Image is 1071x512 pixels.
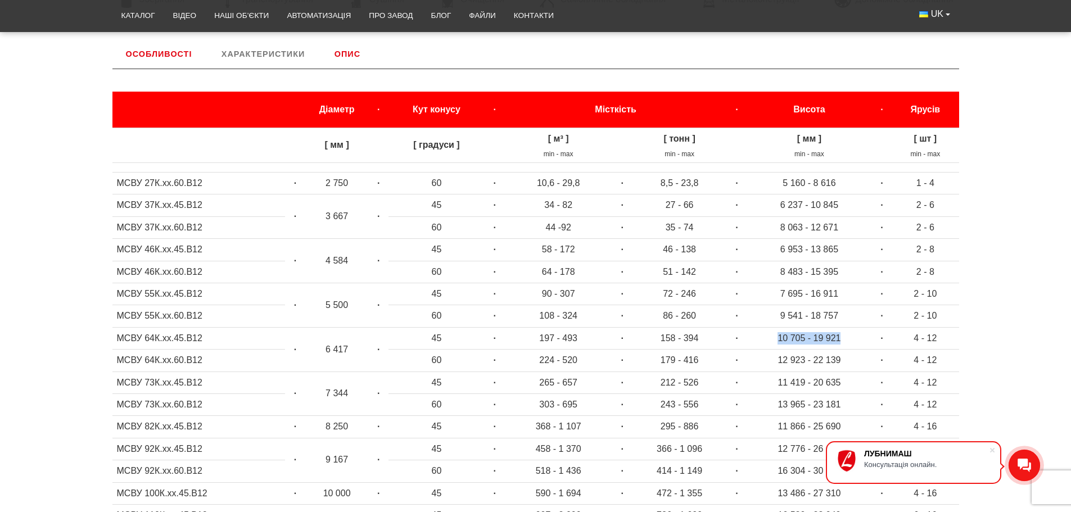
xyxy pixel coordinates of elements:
td: 4 - 12 [892,371,959,393]
strong: [ мм ] [797,134,821,143]
td: 10 705 - 19 921 [747,327,871,349]
td: 10 000 [305,482,369,504]
th: Кут конусу [388,92,485,128]
td: 45 [388,438,485,460]
strong: · [880,488,883,498]
td: 9 541 - 18 757 [747,305,871,327]
strong: · [294,422,296,431]
td: 6 237 - 10 845 [747,194,871,216]
strong: · [493,488,495,498]
sub: min - max [665,150,694,158]
strong: · [880,289,883,298]
strong: · [880,378,883,387]
strong: · [621,355,623,365]
td: 60 [388,173,485,194]
sub: min - max [544,150,573,158]
td: 4 - 16 [892,482,959,504]
strong: · [735,311,738,320]
td: 5 500 [305,283,369,328]
td: 60 [388,460,485,482]
strong: · [377,105,379,114]
td: 60 [388,261,485,283]
strong: [ шт ] [914,134,937,143]
a: Каталог [112,3,164,28]
td: 11 866 - 25 690 [747,416,871,438]
th: Діаметр [305,92,369,128]
strong: · [493,422,495,431]
strong: · [621,244,623,254]
strong: · [621,466,623,475]
td: 60 [388,216,485,238]
td: 2 - 6 [892,216,959,238]
td: 2 - 8 [892,261,959,283]
strong: · [735,355,738,365]
td: 368 - 1 107 [504,416,612,438]
button: UK [910,3,959,25]
td: 243 - 556 [632,393,726,415]
strong: · [735,178,738,188]
td: 8 063 - 12 671 [747,216,871,238]
strong: · [880,422,883,431]
td: 472 - 1 355 [632,482,726,504]
a: Контакти [505,3,563,28]
td: 34 - 82 [504,194,612,216]
sub: min - max [794,150,824,158]
strong: · [294,488,296,498]
td: 4 - 12 [892,350,959,371]
td: МСВУ 46К.хх.60.В12 [112,261,286,283]
strong: · [621,178,623,188]
strong: · [294,178,296,188]
td: 45 [388,194,485,216]
strong: · [493,289,495,298]
strong: [ м³ ] [548,134,569,143]
strong: · [294,388,296,398]
th: Висота [747,92,871,128]
strong: · [735,378,738,387]
td: 4 - 12 [892,393,959,415]
td: МСВУ 55К.хх.45.В12 [112,283,286,305]
strong: · [621,223,623,232]
a: Характеристики [208,39,318,69]
span: UK [931,8,943,20]
strong: · [621,333,623,343]
td: 2 - 6 [892,194,959,216]
td: 4 - 12 [892,327,959,349]
strong: [ тонн ] [663,134,695,143]
strong: · [294,455,296,464]
td: 16 304 - 30 128 [747,460,871,482]
td: 44 -92 [504,216,612,238]
strong: · [621,422,623,431]
strong: · [735,400,738,409]
strong: · [377,178,379,188]
strong: · [621,378,623,387]
td: 8 483 - 15 395 [747,261,871,283]
td: 7 344 [305,371,369,416]
strong: · [880,311,883,320]
td: 4 - 16 [892,438,959,460]
td: МСВУ 73К.хх.60.В12 [112,393,286,415]
strong: · [880,333,883,343]
strong: · [377,211,379,221]
strong: · [377,345,379,354]
a: Блог [422,3,460,28]
strong: · [493,444,495,454]
td: МСВУ 46К.хх.45.В12 [112,239,286,261]
strong: · [493,400,495,409]
td: 58 - 172 [504,239,612,261]
strong: · [880,105,883,114]
td: МСВУ 37К.хх.60.В12 [112,216,286,238]
td: 2 - 10 [892,283,959,305]
td: МСВУ 64К.хх.60.В12 [112,350,286,371]
td: 108 - 324 [504,305,612,327]
td: 45 [388,482,485,504]
td: 45 [388,416,485,438]
td: 590 - 1 694 [504,482,612,504]
td: 265 - 657 [504,371,612,393]
td: МСВУ 64К.хх.45.В12 [112,327,286,349]
strong: · [621,267,623,277]
td: МСВУ 55К.хх.60.В12 [112,305,286,327]
strong: · [735,488,738,498]
strong: · [735,466,738,475]
td: 197 - 493 [504,327,612,349]
strong: · [735,444,738,454]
